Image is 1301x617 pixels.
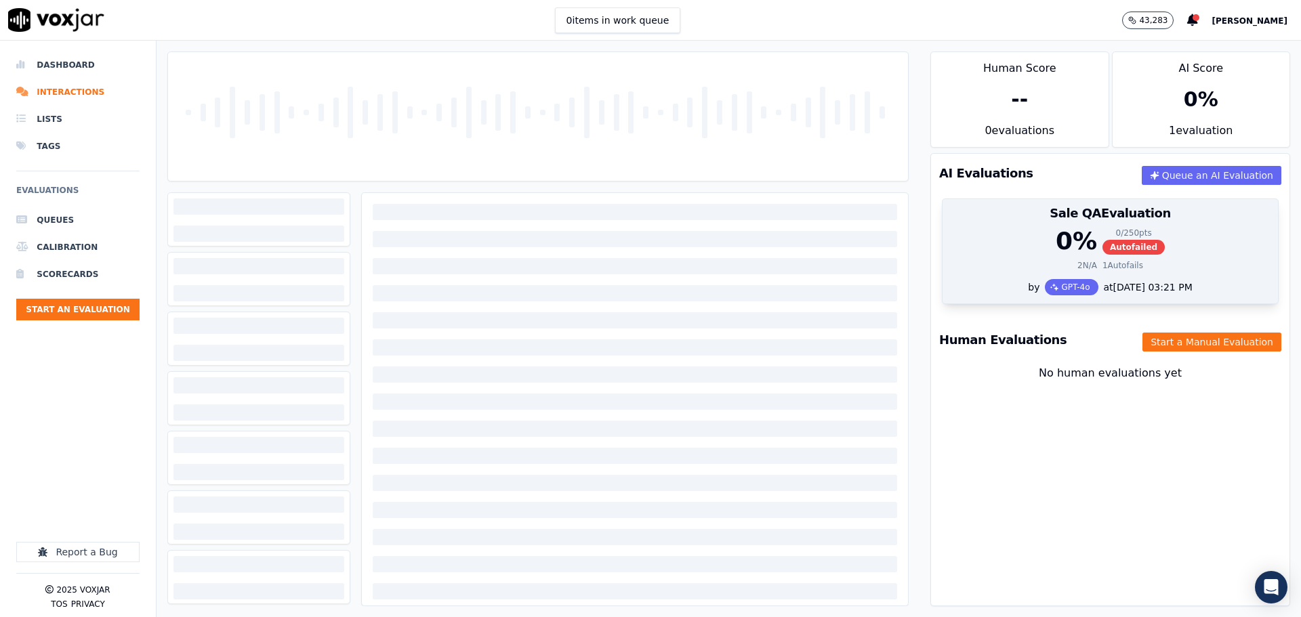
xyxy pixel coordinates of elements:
div: Human Score [931,52,1108,77]
div: AI Score [1113,52,1289,77]
div: -- [1011,87,1028,112]
div: No human evaluations yet [942,365,1279,414]
div: 0 % [1184,87,1218,112]
button: Report a Bug [16,542,140,562]
button: 43,283 [1122,12,1174,29]
button: Start a Manual Evaluation [1142,333,1281,352]
p: 43,283 [1139,15,1168,26]
div: by [943,279,1278,303]
div: 0 / 250 pts [1102,228,1165,238]
span: [PERSON_NAME] [1212,16,1287,26]
button: [PERSON_NAME] [1212,12,1301,28]
h3: Sale QA Evaluation [951,207,1270,219]
a: Tags [16,133,140,160]
div: 1 Autofails [1102,260,1143,271]
button: 43,283 [1122,12,1187,29]
a: Queues [16,207,140,234]
div: at [DATE] 03:21 PM [1098,280,1193,294]
div: 0 evaluation s [931,123,1108,147]
div: GPT-4o [1045,279,1098,295]
h3: AI Evaluations [939,167,1033,179]
button: TOS [51,599,67,610]
button: Queue an AI Evaluation [1142,166,1281,185]
div: 0 % [1056,228,1097,255]
div: Open Intercom Messenger [1255,571,1287,603]
a: Scorecards [16,261,140,288]
button: 0items in work queue [555,7,681,33]
a: Calibration [16,234,140,261]
a: Dashboard [16,51,140,79]
h3: Human Evaluations [939,334,1067,346]
span: Autofailed [1102,240,1165,255]
button: Start an Evaluation [16,299,140,320]
a: Interactions [16,79,140,106]
a: Lists [16,106,140,133]
div: 1 evaluation [1113,123,1289,147]
div: 2 N/A [1077,260,1097,271]
p: 2025 Voxjar [56,584,110,595]
img: voxjar logo [8,8,104,32]
button: Privacy [71,599,105,610]
h6: Evaluations [16,182,140,207]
